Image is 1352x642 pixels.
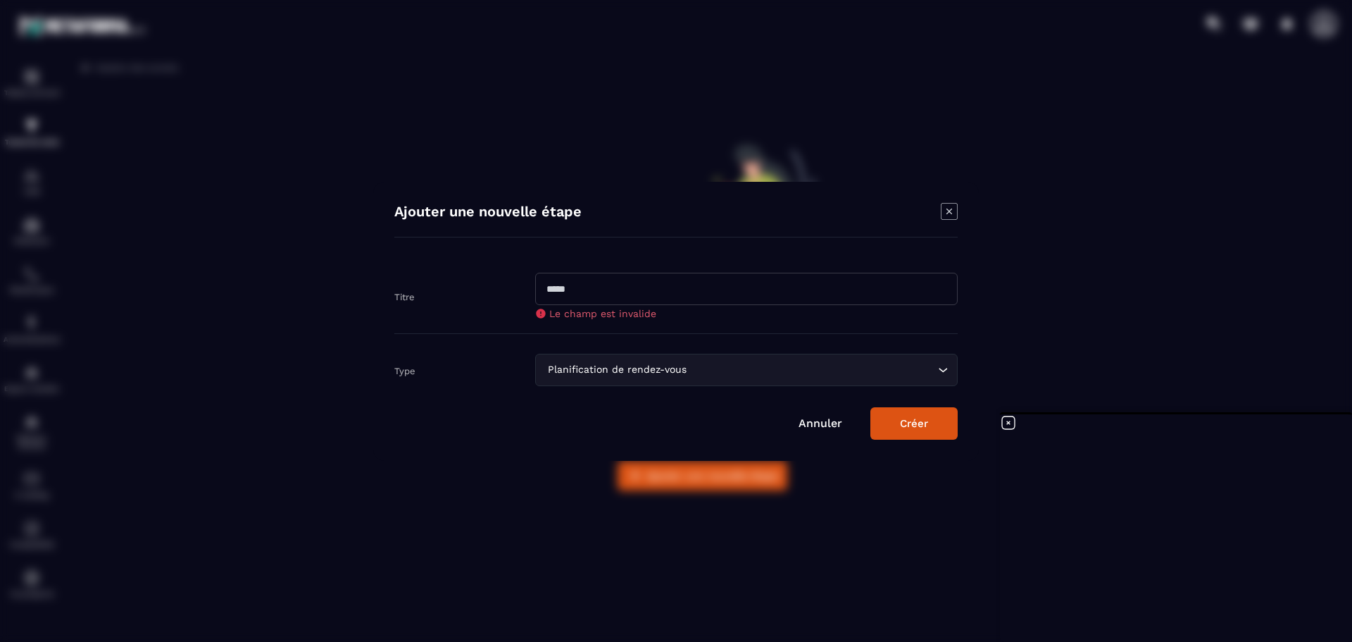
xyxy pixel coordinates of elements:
[544,362,689,378] span: Planification de rendez-vous
[870,407,958,440] button: Créer
[799,416,842,430] a: Annuler
[394,365,415,376] label: Type
[394,203,582,223] h4: Ajouter une nouvelle étape
[549,308,656,319] span: Le champ est invalide
[535,354,958,386] div: Search for option
[394,291,415,302] label: Titre
[689,362,934,378] input: Search for option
